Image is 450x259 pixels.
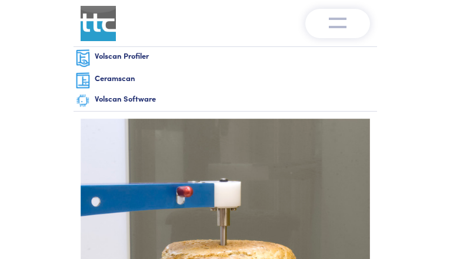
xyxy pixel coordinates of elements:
h6: Volscan Profiler [95,51,375,61]
img: ttc_logo_1x1_v1.0.png [81,6,116,41]
h6: Volscan Software [95,93,375,104]
img: software-graphic.png [76,93,90,108]
img: ceramscan-nav.png [76,72,90,89]
img: volscan-nav.png [76,49,90,68]
h6: Ceramscan [95,73,375,83]
a: Volscan Software [74,91,377,111]
a: Ceramscan [74,70,377,91]
button: Toggle navigation [305,9,370,38]
img: menu-v1.0.png [329,15,346,29]
a: Volscan Profiler [74,47,377,70]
